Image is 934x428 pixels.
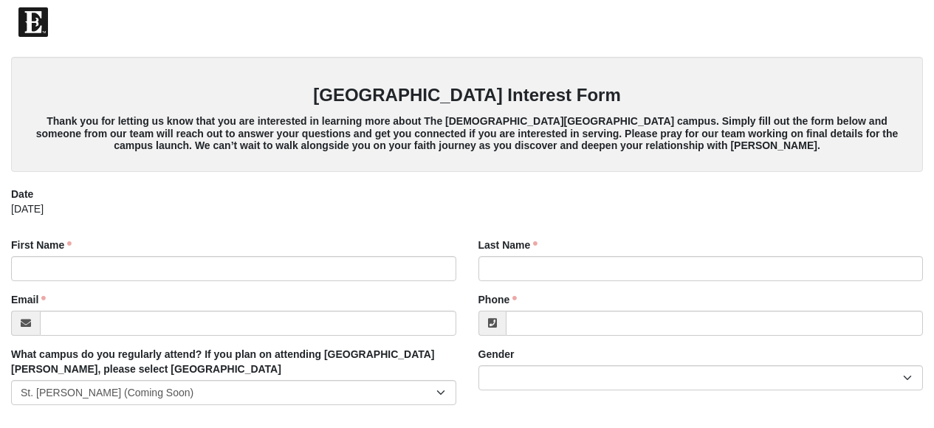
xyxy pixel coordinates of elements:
h3: [GEOGRAPHIC_DATA] Interest Form [26,85,908,106]
label: Date [11,187,33,201]
label: First Name [11,238,72,252]
label: Gender [478,347,515,362]
img: Eleven22 logo [18,7,48,37]
span: The [DEMOGRAPHIC_DATA] of Eleven22 [52,15,259,30]
label: Email [11,292,46,307]
label: Last Name [478,238,538,252]
label: What campus do you regularly attend? If you plan on attending [GEOGRAPHIC_DATA][PERSON_NAME], ple... [11,347,456,376]
label: Phone [478,292,518,307]
h5: Thank you for letting us know that you are interested in learning more about The [DEMOGRAPHIC_DAT... [26,115,908,152]
div: [DATE] [11,201,923,227]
